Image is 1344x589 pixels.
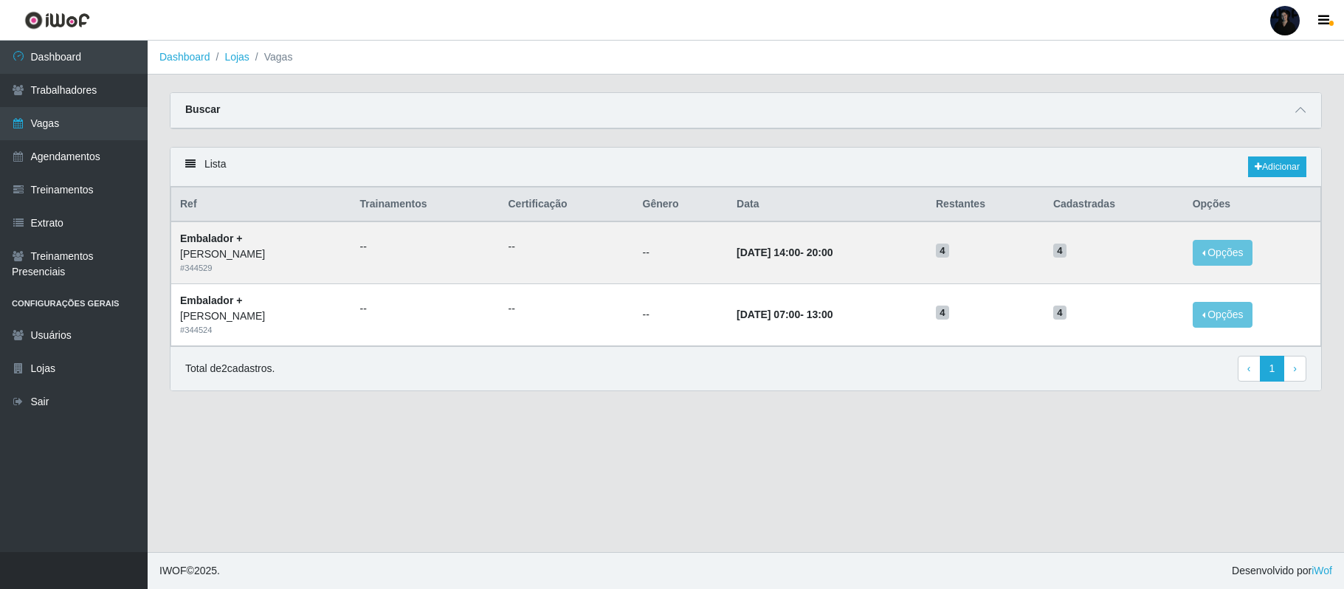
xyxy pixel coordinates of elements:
th: Ref [171,187,351,222]
td: -- [634,221,728,283]
div: # 344529 [180,262,342,275]
ul: -- [360,301,491,317]
span: 4 [936,306,949,320]
div: [PERSON_NAME] [180,247,342,262]
span: © 2025 . [159,563,220,579]
th: Trainamentos [351,187,500,222]
time: [DATE] 14:00 [737,247,800,258]
span: › [1293,362,1297,374]
ul: -- [360,239,491,255]
th: Restantes [927,187,1044,222]
th: Opções [1184,187,1321,222]
time: [DATE] 07:00 [737,309,800,320]
time: 20:00 [807,247,833,258]
a: Next [1283,356,1306,382]
th: Certificação [500,187,634,222]
a: Adicionar [1248,156,1306,177]
strong: Buscar [185,103,220,115]
strong: Embalador + [180,232,242,244]
a: Previous [1238,356,1261,382]
li: Vagas [249,49,293,65]
span: 4 [1053,244,1066,258]
th: Data [728,187,927,222]
td: -- [634,284,728,346]
span: 4 [936,244,949,258]
span: 4 [1053,306,1066,320]
time: 13:00 [807,309,833,320]
ul: -- [509,239,625,255]
nav: pagination [1238,356,1306,382]
div: [PERSON_NAME] [180,309,342,324]
span: Desenvolvido por [1232,563,1332,579]
p: Total de 2 cadastros. [185,361,275,376]
nav: breadcrumb [148,41,1344,75]
a: Dashboard [159,51,210,63]
th: Cadastradas [1044,187,1184,222]
button: Opções [1193,302,1253,328]
img: CoreUI Logo [24,11,90,30]
th: Gênero [634,187,728,222]
strong: - [737,247,833,258]
div: # 344524 [180,324,342,337]
button: Opções [1193,240,1253,266]
span: ‹ [1247,362,1251,374]
strong: Embalador + [180,294,242,306]
span: IWOF [159,565,187,576]
a: Lojas [224,51,249,63]
a: 1 [1260,356,1285,382]
div: Lista [170,148,1321,187]
ul: -- [509,301,625,317]
a: iWof [1312,565,1332,576]
strong: - [737,309,833,320]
